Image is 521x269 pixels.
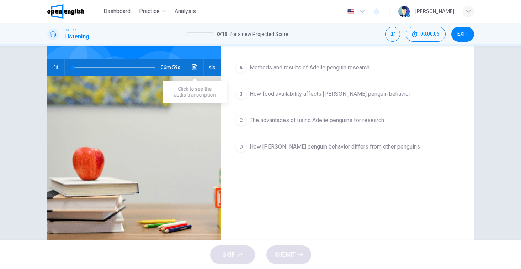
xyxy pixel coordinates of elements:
div: A [235,62,247,73]
button: DHow [PERSON_NAME] penguin behavior differs from other penguins [232,138,463,156]
button: Practice [136,5,169,18]
a: OpenEnglish logo [47,4,101,19]
span: How food availability affects [PERSON_NAME] penguin behavior [250,90,410,98]
div: C [235,115,247,126]
button: 00:00:05 [406,27,446,42]
div: Click to see the audio transcription [163,81,227,103]
button: Analysis [172,5,199,18]
span: How [PERSON_NAME] penguin behavior differs from other penguins [250,143,420,151]
span: Practice [139,7,160,16]
h1: Listening [64,32,89,41]
div: D [235,141,247,152]
span: 06m 59s [161,59,186,76]
span: for a new Projected Score [230,30,288,38]
button: Click to see the audio transcription [189,59,201,76]
span: The advantages of using Adelie penguins for research [250,116,384,125]
img: Listen to this clip about Penguins and answer the following questions: [47,76,221,249]
span: Dashboard [103,7,131,16]
div: Mute [385,27,400,42]
span: 0 / 18 [217,30,227,38]
img: OpenEnglish logo [47,4,85,19]
div: [PERSON_NAME] [415,7,454,16]
button: Dashboard [101,5,133,18]
span: TOEFL® [64,27,76,32]
button: EXIT [451,27,474,42]
div: Hide [406,27,446,42]
img: Profile picture [398,6,410,17]
span: Analysis [175,7,196,16]
img: en [346,9,355,14]
span: EXIT [457,31,468,37]
div: B [235,88,247,100]
span: Methods and results of Adelie penguin research [250,63,370,72]
span: 00:00:05 [420,31,440,37]
button: BHow food availability affects [PERSON_NAME] penguin behavior [232,85,463,103]
button: AMethods and results of Adelie penguin research [232,59,463,77]
button: CThe advantages of using Adelie penguins for research [232,112,463,129]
